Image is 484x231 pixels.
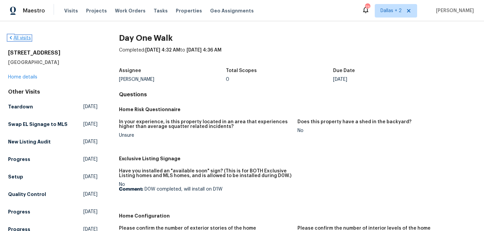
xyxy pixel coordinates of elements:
h5: Teardown [8,103,33,110]
h5: Exclusive Listing Signage [119,155,476,162]
span: Dallas + 2 [380,7,402,14]
div: 0 [226,77,333,82]
span: [DATE] [83,103,97,110]
span: Geo Assignments [210,7,254,14]
span: [DATE] [83,191,97,198]
div: Completed: to [119,47,476,64]
h5: Home Risk Questionnaire [119,106,476,113]
a: Progress[DATE] [8,153,97,165]
h5: [GEOGRAPHIC_DATA] [8,59,97,66]
div: [DATE] [333,77,440,82]
span: [DATE] [83,208,97,215]
h5: Please confirm the number of interior levels of the home [297,226,431,231]
h5: Due Date [333,68,355,73]
div: Unsure [119,133,292,138]
div: Other Visits [8,89,97,95]
span: Tasks [154,8,168,13]
span: [DATE] [83,121,97,128]
span: Visits [64,7,78,14]
span: [PERSON_NAME] [433,7,474,14]
a: Swap EL Signage to MLS[DATE] [8,118,97,130]
h5: In your experience, is this property located in an area that experiences higher than average squa... [119,120,292,129]
h5: Quality Control [8,191,46,198]
span: [DATE] [83,173,97,180]
p: D0W completed, will install on D1W [119,187,292,192]
span: Maestro [23,7,45,14]
a: All visits [8,36,31,40]
h5: New Listing Audit [8,138,51,145]
h5: Assignee [119,68,141,73]
span: Properties [176,7,202,14]
span: [DATE] 4:32 AM [145,48,180,53]
a: Home details [8,75,37,79]
h5: Does this property have a shed in the backyard? [297,120,411,124]
div: 73 [365,4,370,11]
a: New Listing Audit[DATE] [8,136,97,148]
h5: Total Scopes [226,68,257,73]
h5: Home Configuration [119,212,476,219]
a: Progress[DATE] [8,206,97,218]
a: Setup[DATE] [8,171,97,183]
a: Teardown[DATE] [8,101,97,113]
span: [DATE] [83,138,97,145]
span: [DATE] [83,156,97,163]
h5: Have you installed an "available soon" sign? (This is for BOTH Exclusive Listing homes and MLS ho... [119,169,292,178]
h5: Please confirm the number of exterior stories of the home [119,226,256,231]
h2: [STREET_ADDRESS] [8,49,97,56]
h5: Progress [8,156,30,163]
b: Comment: [119,187,143,192]
a: Quality Control[DATE] [8,188,97,200]
div: [PERSON_NAME] [119,77,226,82]
span: Work Orders [115,7,146,14]
span: [DATE] 4:36 AM [187,48,221,53]
h2: Day One Walk [119,35,476,41]
span: Projects [86,7,107,14]
h5: Setup [8,173,23,180]
h5: Swap EL Signage to MLS [8,121,68,128]
div: No [119,182,292,192]
h5: Progress [8,208,30,215]
h4: Questions [119,91,476,98]
div: No [297,128,471,133]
